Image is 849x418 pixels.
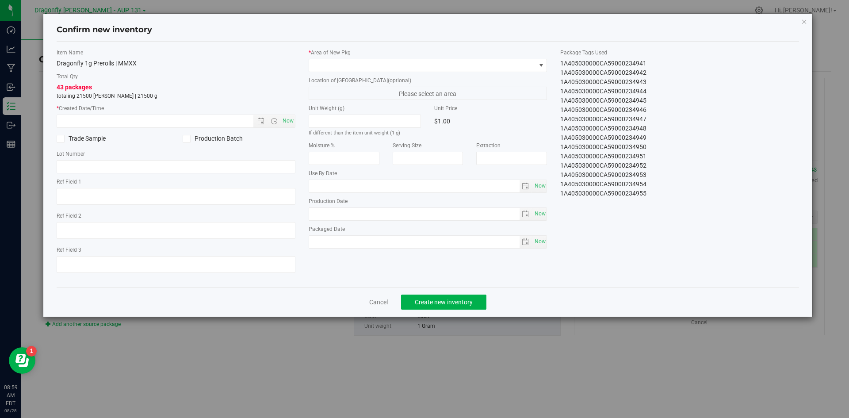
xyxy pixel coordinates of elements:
span: Set Current date [532,207,547,220]
label: Area of New Pkg [309,49,547,57]
span: select [520,180,532,192]
span: (optional) [388,77,411,84]
p: totaling 21500 [PERSON_NAME] | 21500 g [57,92,295,100]
label: Moisture % [309,142,379,150]
button: Create new inventory [401,295,486,310]
div: 1A405030000CA59000234948 [560,124,799,133]
label: Extraction [476,142,547,150]
div: 1A405030000CA59000234955 [560,189,799,198]
div: 1A405030000CA59000234951 [560,152,799,161]
div: 1A405030000CA59000234952 [560,161,799,170]
label: Use By Date [309,169,547,177]
div: 1A405030000CA59000234944 [560,87,799,96]
span: select [532,236,547,248]
label: Ref Field 3 [57,246,295,254]
iframe: Resource center [9,347,35,374]
span: Set Current date [532,235,547,248]
span: Create new inventory [415,299,473,306]
label: Package Tags Used [560,49,799,57]
div: 1A405030000CA59000234953 [560,170,799,180]
iframe: Resource center unread badge [26,346,37,357]
div: 1A405030000CA59000234950 [560,142,799,152]
div: 1A405030000CA59000234946 [560,105,799,115]
label: Trade Sample [57,134,169,143]
span: 43 packages [57,84,92,91]
label: Location of [GEOGRAPHIC_DATA] [309,77,547,84]
label: Production Batch [183,134,295,143]
span: Set Current date [532,180,547,192]
label: Created Date/Time [57,104,295,112]
label: Lot Number [57,150,295,158]
label: Packaged Date [309,225,547,233]
span: Please select an area [309,87,547,100]
div: 1A405030000CA59000234945 [560,96,799,105]
a: Cancel [369,298,388,307]
label: Ref Field 1 [57,178,295,186]
div: 1A405030000CA59000234941 [560,59,799,68]
div: 1A405030000CA59000234954 [560,180,799,189]
div: 1A405030000CA59000234942 [560,68,799,77]
span: select [532,180,547,192]
label: Unit Price [434,104,547,112]
div: 1A405030000CA59000234949 [560,133,799,142]
span: select [532,208,547,220]
h4: Confirm new inventory [57,24,152,36]
label: Unit Weight (g) [309,104,421,112]
label: Serving Size [393,142,463,150]
small: If different than the item unit weight (1 g) [309,130,400,136]
div: 1A405030000CA59000234947 [560,115,799,124]
label: Total Qty [57,73,295,81]
label: Production Date [309,197,547,205]
label: Ref Field 2 [57,212,295,220]
div: Dragonfly 1g Prerolls | MMXX [57,59,295,68]
span: Open the date view [253,118,268,125]
span: select [520,208,532,220]
label: Item Name [57,49,295,57]
div: 1A405030000CA59000234943 [560,77,799,87]
div: $1.00 [434,115,547,128]
span: Open the time view [266,118,281,125]
span: Set Current date [280,115,295,127]
span: select [520,236,532,248]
